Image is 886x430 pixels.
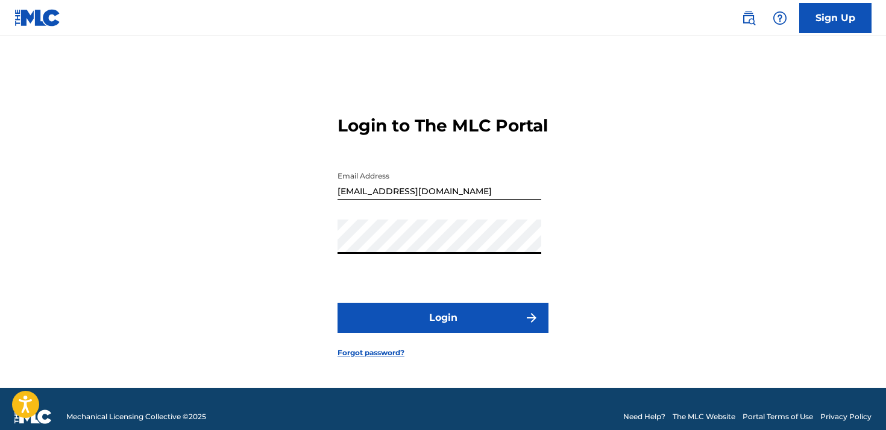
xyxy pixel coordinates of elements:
a: Public Search [737,6,761,30]
a: Portal Terms of Use [743,411,813,422]
img: search [741,11,756,25]
img: f7272a7cc735f4ea7f67.svg [524,311,539,325]
h3: Login to The MLC Portal [338,115,548,136]
img: help [773,11,787,25]
a: Need Help? [623,411,665,422]
button: Login [338,303,548,333]
div: Help [768,6,792,30]
a: Forgot password? [338,347,404,358]
img: logo [14,409,52,424]
img: MLC Logo [14,9,61,27]
span: Mechanical Licensing Collective © 2025 [66,411,206,422]
a: Privacy Policy [820,411,872,422]
a: Sign Up [799,3,872,33]
a: The MLC Website [673,411,735,422]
